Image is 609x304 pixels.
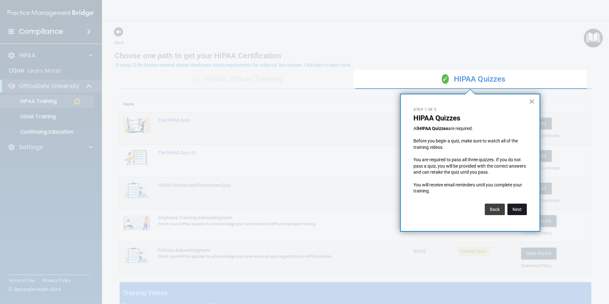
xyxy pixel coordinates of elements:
span: ✓ [442,74,449,84]
div: HIPAA Quizzes [355,70,591,89]
p: HIPAA Quizzes [413,114,527,122]
iframe: Drift Widget Chat Controller [499,259,601,284]
button: Back [485,204,505,215]
strong: HIPAA Quizzes [418,126,448,131]
p: You are required to pass all three quizzes. If you do not pass a quiz, you will be provided with ... [413,157,527,176]
span: are required. [448,126,473,131]
p: Before you begin a quiz, make sure to watch all of the training videos. [413,138,527,150]
button: Next [507,204,527,215]
span: All [413,126,418,131]
p: Step 1 of 5 [413,107,527,112]
button: Close [529,96,535,106]
p: You will receive email reminders until you complete your training. [413,182,527,194]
